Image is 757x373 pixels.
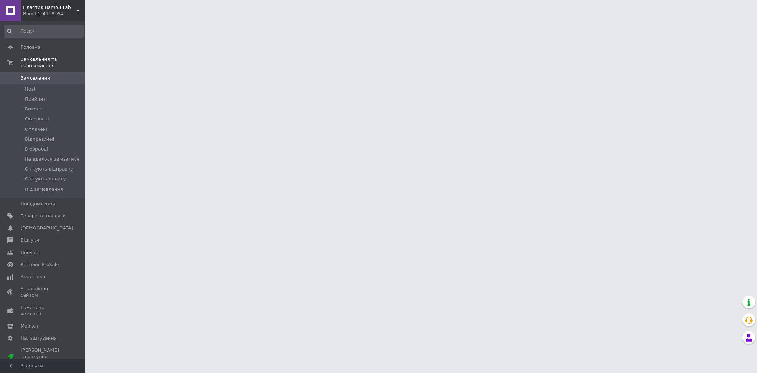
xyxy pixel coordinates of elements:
span: В обробці [25,146,48,152]
span: Покупці [21,249,40,256]
span: Відгуки [21,237,39,243]
span: [DEMOGRAPHIC_DATA] [21,225,73,231]
span: Пластик Bambu Lab [23,4,76,11]
input: Пошук [4,25,84,38]
span: Гаманець компанії [21,304,66,317]
span: Головна [21,44,40,50]
span: Оплачені [25,126,47,133]
span: Каталог ProSale [21,261,59,268]
span: Маркет [21,323,39,329]
span: Під замовлення [25,186,63,193]
span: Налаштування [21,335,57,341]
span: Замовлення [21,75,50,81]
span: Очікують відправку [25,166,73,172]
span: Виконані [25,106,47,112]
span: Нові [25,86,35,92]
span: Управління сайтом [21,286,66,298]
span: Товари та послуги [21,213,66,219]
span: Повідомлення [21,201,55,207]
span: Очікують оплату [25,176,66,182]
span: Скасовані [25,116,49,122]
span: Замовлення та повідомлення [21,56,85,69]
span: Не вдалося зв'язатися [25,156,79,162]
span: Прийняті [25,96,47,102]
span: Аналітика [21,274,45,280]
div: Ваш ID: 4119164 [23,11,85,17]
span: Відправлені [25,136,54,142]
span: [PERSON_NAME] та рахунки [21,347,66,367]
